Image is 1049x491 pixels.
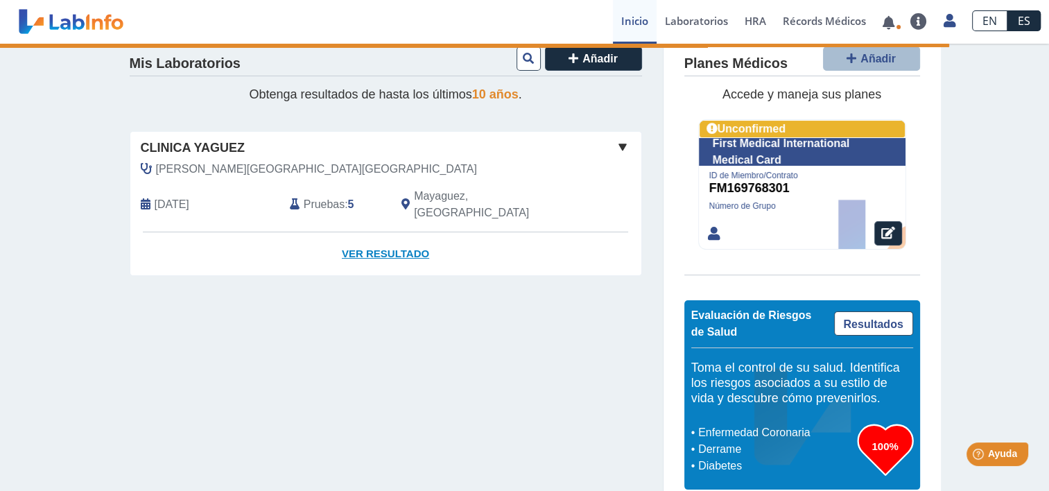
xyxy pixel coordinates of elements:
h3: 100% [858,438,913,455]
b: 5 [348,198,354,210]
a: Resultados [834,311,913,336]
h4: Mis Laboratorios [130,55,241,72]
span: Clinica Yaguez [141,139,245,157]
span: 2025-09-12 [155,196,189,213]
span: Añadir [582,53,618,64]
span: Evaluación de Riesgos de Salud [691,309,812,338]
span: Accede y maneja sus planes [722,87,881,101]
span: Mayaguez, PR [414,188,567,221]
li: Enfermedad Coronaria [695,424,858,441]
span: 10 años [472,87,519,101]
a: EN [972,10,1007,31]
h5: Toma el control de su salud. Identifica los riesgos asociados a su estilo de vida y descubre cómo... [691,361,913,406]
span: Añadir [860,53,896,64]
span: Pruebas [304,196,345,213]
span: HRA [745,14,766,28]
iframe: Help widget launcher [926,437,1034,476]
h4: Planes Médicos [684,55,788,72]
li: Diabetes [695,458,858,474]
button: Añadir [545,46,642,71]
span: Gonzalez Galicia, Damarys [156,161,477,178]
button: Añadir [823,46,920,71]
a: ES [1007,10,1041,31]
a: Ver Resultado [130,232,641,276]
li: Derrame [695,441,858,458]
div: : [279,188,391,221]
span: Obtenga resultados de hasta los últimos . [249,87,521,101]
